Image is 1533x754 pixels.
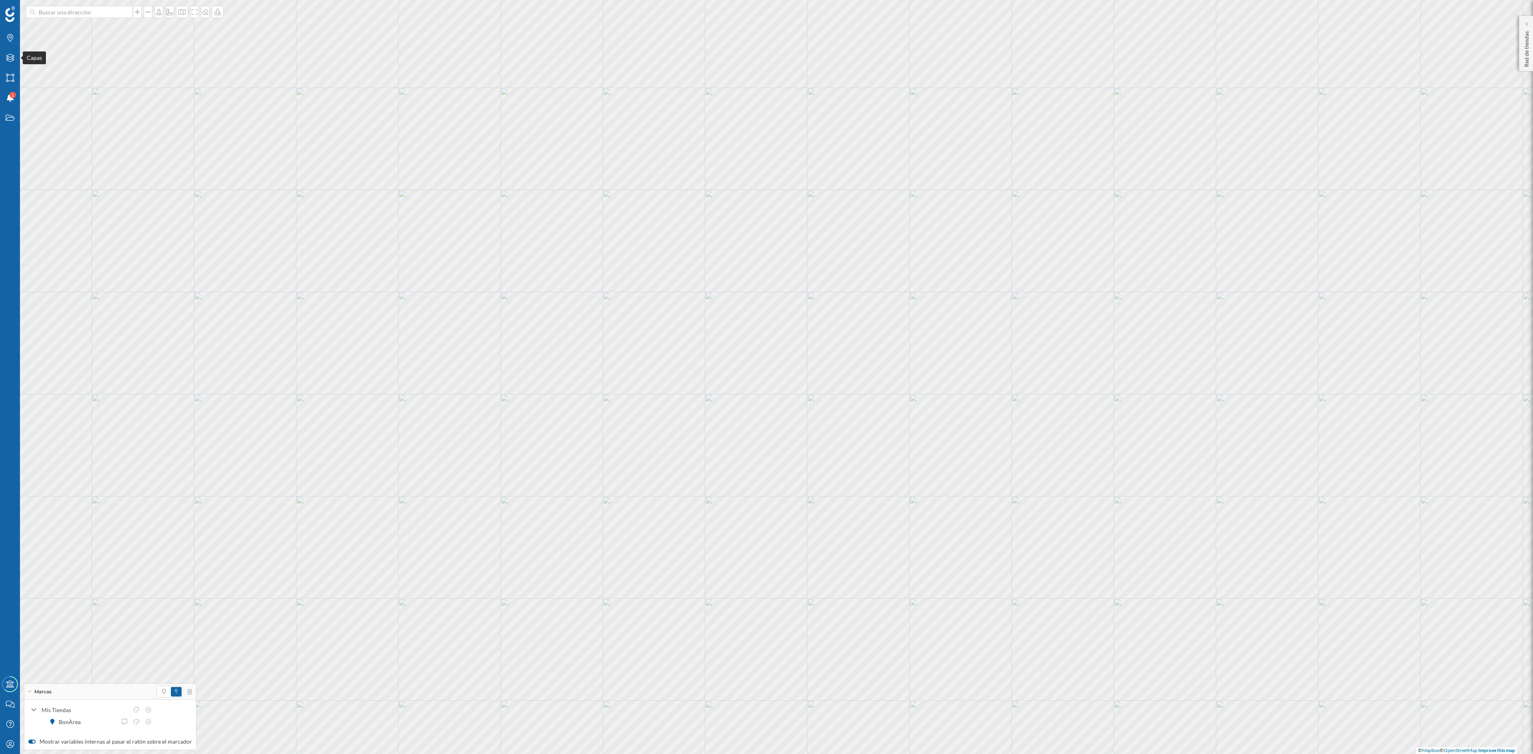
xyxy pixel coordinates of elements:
div: BonÀrea [59,718,85,726]
a: OpenStreetMap [1444,747,1478,753]
span: Marcas [34,688,51,695]
img: Geoblink Logo [5,6,15,22]
a: Improve this map [1478,747,1515,753]
a: Mapbox [1422,747,1440,753]
p: Red de tiendas [1523,28,1531,67]
div: Capas [23,51,46,64]
span: 1 [12,91,14,99]
div: © © [1416,747,1517,754]
div: Mis Tiendas [42,706,129,714]
label: Mostrar variables internas al pasar el ratón sobre el marcador [28,738,192,746]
